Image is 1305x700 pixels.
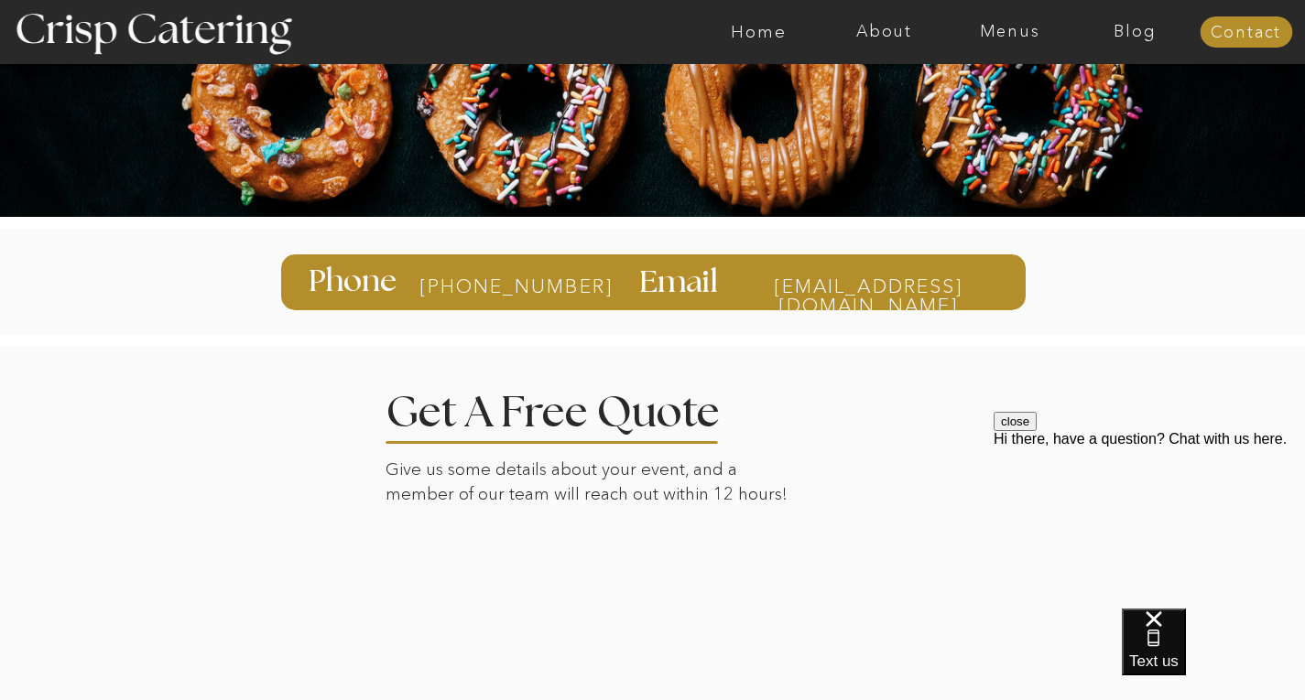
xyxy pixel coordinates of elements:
[1122,608,1305,700] iframe: podium webchat widget bubble
[947,23,1072,41] a: Menus
[419,276,565,296] a: [PHONE_NUMBER]
[386,392,776,425] h2: Get A Free Quote
[994,412,1305,631] iframe: podium webchat widget prompt
[1200,24,1292,42] a: Contact
[821,23,947,41] a: About
[309,266,401,297] h3: Phone
[1072,23,1198,41] a: Blog
[738,276,999,294] a: [EMAIL_ADDRESS][DOMAIN_NAME]
[639,267,723,296] h3: Email
[386,458,800,512] p: Give us some details about your event, and a member of our team will reach out within 12 hours!
[696,23,821,41] a: Home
